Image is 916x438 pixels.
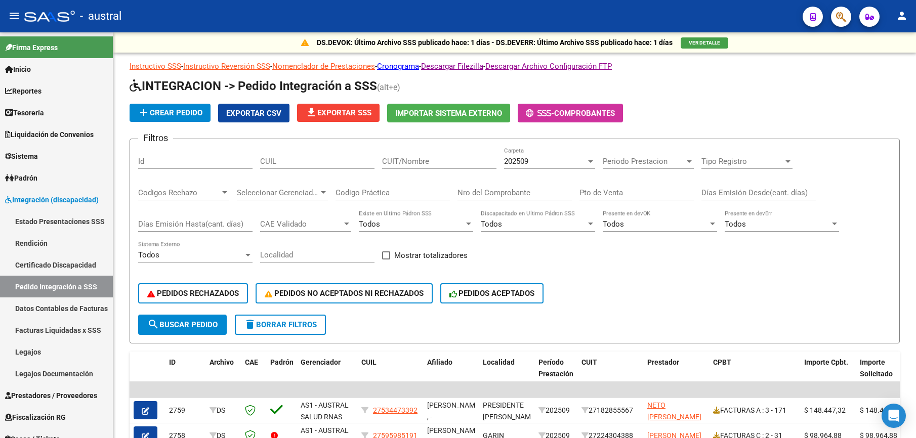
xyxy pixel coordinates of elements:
[577,352,643,396] datatable-header-cell: CUIT
[147,320,218,329] span: Buscar Pedido
[305,106,317,118] mat-icon: file_download
[138,131,173,145] h3: Filtros
[241,352,266,396] datatable-header-cell: CAE
[297,104,380,122] button: Exportar SSS
[301,401,349,421] span: AS1 - AUSTRAL SALUD RNAS
[147,289,239,298] span: PEDIDOS RECHAZADOS
[856,352,911,396] datatable-header-cell: Importe Solicitado
[256,283,433,303] button: PEDIDOS NO ACEPTADOS NI RECHAZADOS
[713,358,731,366] span: CPBT
[373,406,418,414] span: 27534473392
[130,61,900,72] p: - - - - -
[5,172,37,184] span: Padrón
[5,85,41,97] span: Reportes
[387,104,510,122] button: Importar Sistema Externo
[394,249,468,261] span: Mostrar totalizadores
[860,358,893,378] span: Importe Solicitado
[5,194,99,205] span: Integración (discapacidad)
[427,358,452,366] span: Afiliado
[357,352,423,396] datatable-header-cell: CUIL
[5,129,94,140] span: Liquidación de Convenios
[260,220,342,229] span: CAE Validado
[882,404,906,428] div: Open Intercom Messenger
[138,188,220,197] span: Codigos Rechazo
[361,358,377,366] span: CUIL
[449,289,535,298] span: PEDIDOS ACEPTADOS
[518,104,623,122] button: -Comprobantes
[896,10,908,22] mat-icon: person
[485,62,612,71] a: Descargar Archivo Configuración FTP
[169,405,201,416] div: 2759
[5,390,97,401] span: Prestadores / Proveedores
[603,157,685,166] span: Periodo Prestacion
[421,62,483,71] a: Descargar Filezilla
[554,109,615,118] span: Comprobantes
[377,62,419,71] a: Cronograma
[301,358,341,366] span: Gerenciador
[860,406,901,414] span: $ 148.447,32
[713,405,796,416] div: FACTURAS A : 3 - 171
[581,405,639,416] div: 27182855567
[165,352,205,396] datatable-header-cell: ID
[377,82,400,92] span: (alt+e)
[581,358,597,366] span: CUIT
[245,358,258,366] span: CAE
[5,412,66,423] span: Fiscalización RG
[804,406,846,414] span: $ 148.447,32
[130,79,377,93] span: INTEGRACION -> Pedido Integración a SSS
[526,109,554,118] span: -
[138,106,150,118] mat-icon: add
[689,40,720,46] span: VER DETALLE
[800,352,856,396] datatable-header-cell: Importe Cpbt.
[272,62,375,71] a: Nomenclador de Prestaciones
[244,318,256,330] mat-icon: delete
[647,401,701,421] span: NETO [PERSON_NAME]
[804,358,848,366] span: Importe Cpbt.
[643,352,709,396] datatable-header-cell: Prestador
[701,157,783,166] span: Tipo Registro
[183,62,270,71] a: Instructivo Reversión SSS
[709,352,800,396] datatable-header-cell: CPBT
[265,289,424,298] span: PEDIDOS NO ACEPTADOS NI RECHAZADOS
[534,352,577,396] datatable-header-cell: Período Prestación
[138,250,159,259] span: Todos
[138,108,202,117] span: Crear Pedido
[725,220,746,229] span: Todos
[5,42,58,53] span: Firma Express
[483,401,537,421] span: PRESIDENTE [PERSON_NAME]
[538,405,573,416] div: 202509
[218,104,289,122] button: Exportar CSV
[317,37,673,48] p: DS.DEVOK: Último Archivo SSS publicado hace: 1 días - DS.DEVERR: Último Archivo SSS publicado hac...
[647,358,679,366] span: Prestador
[5,64,31,75] span: Inicio
[504,157,528,166] span: 202509
[538,358,573,378] span: Período Prestación
[138,315,227,335] button: Buscar Pedido
[266,352,297,396] datatable-header-cell: Padrón
[205,352,241,396] datatable-header-cell: Archivo
[80,5,121,27] span: - austral
[5,107,44,118] span: Tesorería
[305,108,371,117] span: Exportar SSS
[483,358,515,366] span: Localidad
[479,352,534,396] datatable-header-cell: Localidad
[138,283,248,303] button: PEDIDOS RECHAZADOS
[481,220,502,229] span: Todos
[440,283,544,303] button: PEDIDOS ACEPTADOS
[210,405,237,416] div: DS
[603,220,624,229] span: Todos
[270,358,294,366] span: Padrón
[423,352,479,396] datatable-header-cell: Afiliado
[210,358,234,366] span: Archivo
[226,109,281,118] span: Exportar CSV
[681,37,728,49] button: VER DETALLE
[235,315,326,335] button: Borrar Filtros
[169,358,176,366] span: ID
[359,220,380,229] span: Todos
[395,109,502,118] span: Importar Sistema Externo
[130,104,211,122] button: Crear Pedido
[8,10,20,22] mat-icon: menu
[427,401,481,421] span: [PERSON_NAME] , -
[147,318,159,330] mat-icon: search
[244,320,317,329] span: Borrar Filtros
